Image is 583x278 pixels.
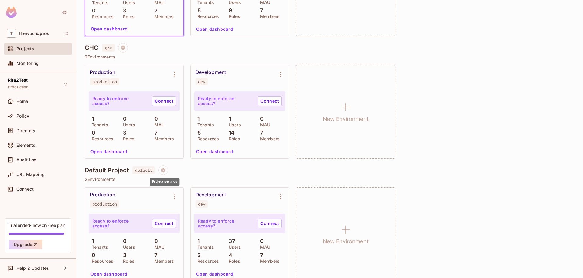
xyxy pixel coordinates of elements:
[16,143,35,148] span: Elements
[89,245,108,250] p: Tenants
[152,96,176,106] a: Connect
[151,136,174,141] p: Members
[226,130,235,136] p: 14
[89,0,108,5] p: Tenants
[120,0,135,5] p: Users
[89,252,95,258] p: 0
[257,259,280,264] p: Members
[194,130,201,136] p: 6
[89,8,96,14] p: 0
[150,178,179,186] div: Project settings
[92,202,117,206] div: production
[16,99,28,104] span: Home
[151,245,164,250] p: MAU
[226,238,235,244] p: 37
[132,166,155,174] span: default
[8,85,29,90] span: Production
[258,219,282,228] a: Connect
[257,130,263,136] p: 7
[16,61,39,66] span: Monitoring
[194,259,219,264] p: Resources
[194,122,214,127] p: Tenants
[323,114,369,124] h1: New Environment
[274,68,287,80] button: Environment settings
[257,252,263,258] p: 7
[89,136,113,141] p: Resources
[16,266,49,271] span: Help & Updates
[151,252,157,258] p: 7
[226,259,240,264] p: Roles
[19,31,49,36] span: Workspace: thewoundpros
[226,7,232,13] p: 9
[257,7,263,13] p: 7
[194,238,200,244] p: 1
[120,122,135,127] p: Users
[89,259,113,264] p: Resources
[323,237,369,246] h1: New Environment
[120,252,126,258] p: 3
[9,240,42,249] button: Upgrade
[194,136,219,141] p: Resources
[89,238,94,244] p: 1
[102,44,114,52] span: ghc
[88,24,130,34] button: Open dashboard
[194,116,200,122] p: 1
[120,8,126,14] p: 3
[151,8,157,14] p: 7
[120,259,135,264] p: Roles
[152,219,176,228] a: Connect
[120,116,127,122] p: 0
[89,116,94,122] p: 1
[226,136,240,141] p: Roles
[92,96,147,106] p: Ready to enforce access?
[226,245,241,250] p: Users
[194,14,219,19] p: Resources
[120,136,135,141] p: Roles
[198,202,205,206] div: dev
[169,68,181,80] button: Environment settings
[226,122,241,127] p: Users
[194,7,201,13] p: 8
[120,130,126,136] p: 3
[120,238,127,244] p: 0
[257,122,270,127] p: MAU
[151,122,164,127] p: MAU
[151,14,174,19] p: Members
[6,7,17,18] img: SReyMgAAAABJRU5ErkJggg==
[169,191,181,203] button: Environment settings
[16,114,29,118] span: Policy
[196,69,226,76] div: Development
[85,44,98,51] h4: GHC
[226,14,240,19] p: Roles
[196,192,226,198] div: Development
[198,96,253,106] p: Ready to enforce access?
[194,24,236,34] button: Open dashboard
[120,14,135,19] p: Roles
[151,259,174,264] p: Members
[151,116,158,122] p: 0
[158,168,168,174] span: Project settings
[89,130,95,136] p: 0
[226,116,231,122] p: 1
[257,116,264,122] p: 0
[151,238,158,244] p: 0
[90,192,115,198] div: Production
[257,14,280,19] p: Members
[226,252,232,258] p: 4
[92,79,117,84] div: production
[88,147,130,157] button: Open dashboard
[118,46,128,52] span: Project settings
[85,167,129,174] h4: Default Project
[16,157,37,162] span: Audit Log
[198,219,253,228] p: Ready to enforce access?
[194,245,214,250] p: Tenants
[9,222,65,228] div: Trial ended- now on Free plan
[16,46,34,51] span: Projects
[274,191,287,203] button: Environment settings
[151,0,164,5] p: MAU
[194,147,236,157] button: Open dashboard
[89,14,114,19] p: Resources
[151,130,157,136] p: 7
[16,187,34,192] span: Connect
[92,219,147,228] p: Ready to enforce access?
